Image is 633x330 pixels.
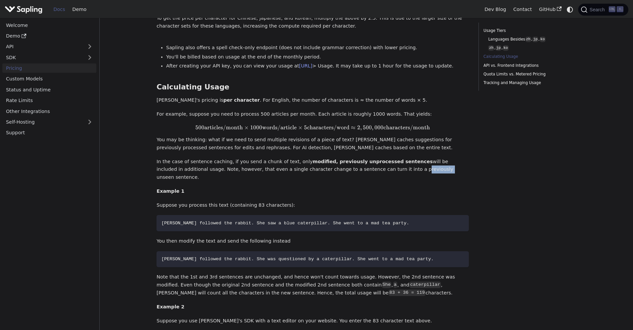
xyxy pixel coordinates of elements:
[2,53,83,62] a: SDK
[161,221,409,226] span: [PERSON_NAME] followed the rabbit. She saw a blue caterpillar. She went to a mad tea party.
[161,257,434,262] span: [PERSON_NAME] followed the rabbit. She was questioned by a caterpillar. She went to a mad tea party.
[69,4,90,15] a: Demo
[2,85,96,94] a: Status and Uptime
[83,42,96,52] button: Expand sidebar category 'API'
[360,124,362,131] span: ,
[2,128,96,138] a: Support
[488,36,571,43] a: Languages Besideszh,jp,ko
[157,136,469,152] p: You may be thinking: what if we need to send multiple revisions of a piece of text? [PERSON_NAME]...
[357,124,360,131] span: 2
[307,124,350,131] span: characters/word
[166,44,469,52] li: Sapling also offers a spell check-only endpoint (does not include grammar correction) with lower ...
[409,281,441,288] code: caterpillar
[2,117,96,127] a: Self-Hosting
[382,281,391,288] code: She
[483,80,574,86] a: Tracking and Managing Usage
[157,273,469,297] p: Note that the 1st and 3rd sentences are unchanged, and hence won't count towards usage. However, ...
[157,83,469,92] h2: Calculating Usage
[565,5,575,14] button: Switch between dark and light mode (currently system mode)
[157,14,469,30] p: To get the price per character for Chinese, Japanese, and Korean, multiply the above by 2.5. This...
[298,124,303,131] span: ×
[2,63,96,73] a: Pricing
[2,31,96,41] a: Demo
[157,188,184,194] strong: Example 1
[5,5,43,14] img: Sapling.ai
[488,45,494,51] code: zh
[157,237,469,245] p: You then modify the text and send the following instead
[617,6,623,12] kbd: K
[388,289,425,296] code: 83 + 36 = 119
[483,28,574,34] a: Usage Tiers
[157,317,469,325] p: Suppose you use [PERSON_NAME]'s SDK with a text editor on your website. You enter the 83 characte...
[483,54,574,60] a: Calculating Usage
[2,42,83,52] a: API
[157,158,469,181] p: In the case of sentence caching, if you send a chunk of text, only will be included in additional...
[195,124,204,131] span: 500
[393,281,397,288] code: a
[157,304,184,309] strong: Example 2
[250,124,262,131] span: 1000
[374,124,383,131] span: 000
[503,45,509,51] code: ko
[157,110,469,118] p: For example, suppose you need to process 500 articles per month. Each article is roughly 1000 wor...
[157,96,469,104] p: [PERSON_NAME]'s pricing is . For English, the number of characters is ≈ the number of words × 5.
[83,53,96,62] button: Expand sidebar category 'SDK'
[244,124,249,131] span: ×
[510,4,536,15] a: Contact
[532,37,538,42] code: jp
[223,97,260,103] strong: per character
[488,45,571,51] a: zh,jp,ko
[299,63,312,68] a: [URL]
[483,71,574,77] a: Quota Limits vs. Metered Pricing
[5,5,45,14] a: Sapling.ai
[304,124,307,131] span: 5
[481,4,509,15] a: Dev Blog
[166,62,469,70] li: After creating your API key, you can view your usage at > Usage. It may take up to 1 hour for the...
[383,124,430,131] span: characters/month
[313,159,433,164] strong: modified, previously unprocessed sentences
[351,124,356,131] span: ≈
[2,20,96,30] a: Welcome
[535,4,565,15] a: GitHub
[363,124,372,131] span: 500
[587,7,609,12] span: Search
[372,124,373,131] span: ,
[50,4,69,15] a: Docs
[495,45,501,51] code: jp
[525,37,531,42] code: zh
[157,201,469,209] p: Suppose you process this text (containing 83 characters):
[262,124,297,131] span: words/article
[483,62,574,69] a: API vs. Frontend Integrations
[2,106,96,116] a: Other Integrations
[2,96,96,105] a: Rate Limits
[540,37,546,42] code: ko
[2,74,96,84] a: Custom Models
[166,53,469,61] li: You'll be billed based on usage at the end of the monthly period.
[204,124,243,131] span: articles/month
[578,4,628,16] button: Search (Ctrl+K)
